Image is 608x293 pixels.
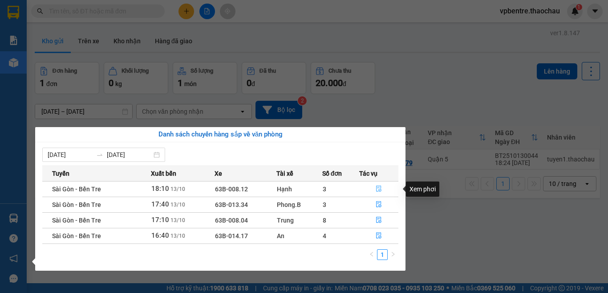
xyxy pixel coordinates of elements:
span: 17:40 [151,200,169,208]
span: 8 [323,217,326,224]
input: Từ ngày [48,150,93,160]
span: Tác vụ [359,169,377,178]
span: 13/10 [170,217,185,223]
span: Sài Gòn - Bến Tre [52,217,101,224]
span: 18:10 [151,185,169,193]
button: left [366,249,377,260]
span: swap-right [96,151,103,158]
span: left [369,252,374,257]
span: Sài Gòn - Bến Tre [52,232,101,239]
span: Xe [215,169,222,178]
span: 4 [323,232,326,239]
div: Phong.B [277,200,322,210]
button: file-done [360,229,398,243]
span: Số đơn [322,169,342,178]
span: 3 [323,186,326,193]
span: Xuất bến [151,169,176,178]
a: 1 [377,250,387,260]
span: Sài Gòn - Bến Tre [52,201,101,208]
li: Next Page [388,249,398,260]
span: file-done [376,186,382,193]
span: 63B-008.04 [215,217,248,224]
button: file-done [360,213,398,227]
span: 13/10 [170,233,185,239]
span: file-done [376,217,382,224]
span: 13/10 [170,186,185,192]
button: file-done [360,182,398,196]
div: Trung [277,215,322,225]
span: 3 [323,201,326,208]
span: file-done [376,201,382,208]
span: 16:40 [151,231,169,239]
span: 63B-014.17 [215,232,248,239]
div: Danh sách chuyến hàng sắp về văn phòng [42,129,398,140]
span: 17:10 [151,216,169,224]
button: right [388,249,398,260]
span: 63B-008.12 [215,186,248,193]
span: 13/10 [170,202,185,208]
span: Tài xế [276,169,293,178]
div: An [277,231,322,241]
div: Xem phơi [406,182,439,197]
li: 1 [377,249,388,260]
span: to [96,151,103,158]
span: 63B-013.34 [215,201,248,208]
span: Sài Gòn - Bến Tre [52,186,101,193]
span: right [390,252,396,257]
div: Hạnh [277,184,322,194]
button: file-done [360,198,398,212]
span: Tuyến [52,169,69,178]
input: Đến ngày [107,150,152,160]
span: file-done [376,232,382,239]
li: Previous Page [366,249,377,260]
